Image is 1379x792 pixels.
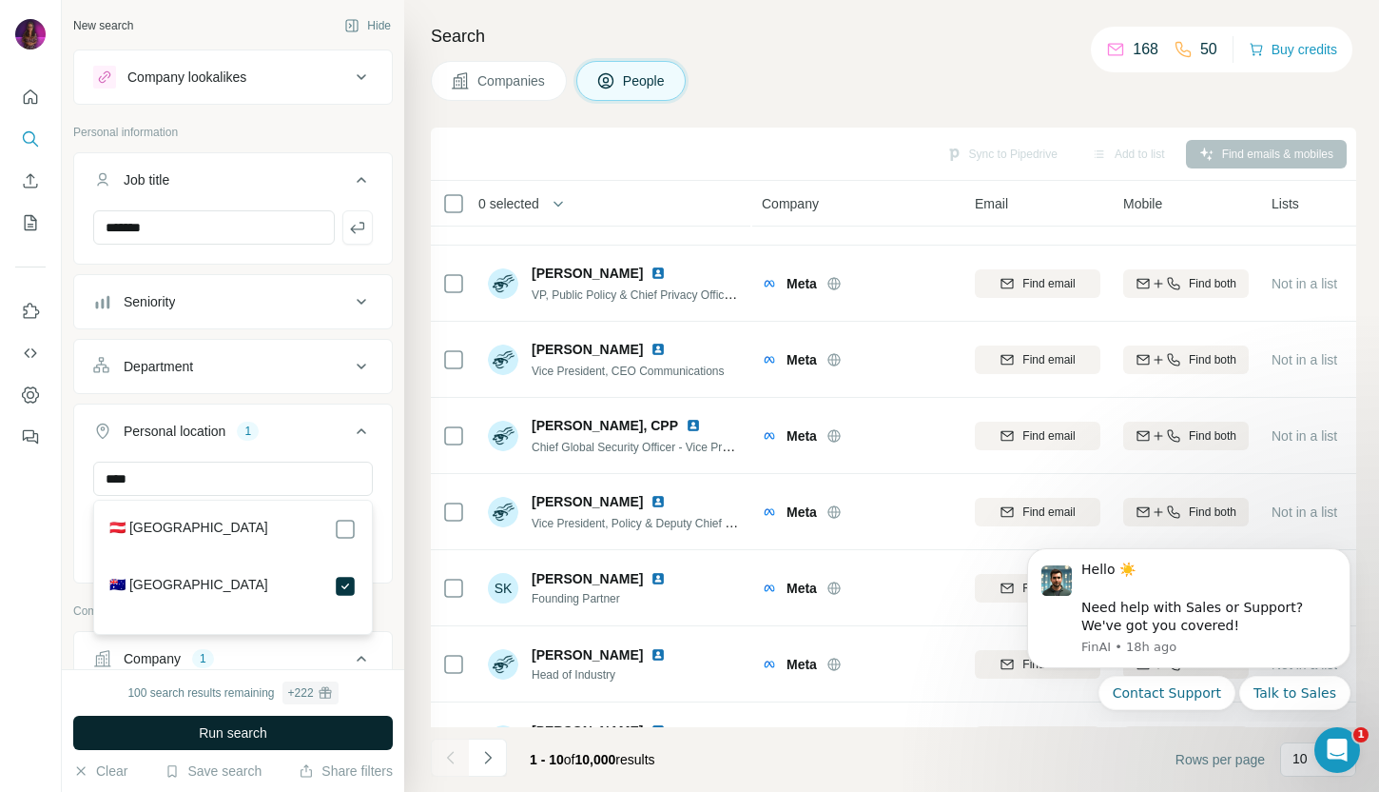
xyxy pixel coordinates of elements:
[1189,351,1236,368] span: Find both
[15,122,46,156] button: Search
[15,378,46,412] button: Dashboard
[1123,422,1249,450] button: Find both
[15,336,46,370] button: Use Surfe API
[1123,498,1249,526] button: Find both
[1123,194,1162,213] span: Mobile
[124,170,169,189] div: Job title
[1272,352,1337,367] span: Not in a list
[532,492,643,511] span: [PERSON_NAME]
[530,752,655,767] span: results
[127,68,246,87] div: Company lookalikes
[651,494,666,509] img: LinkedIn logo
[1200,38,1217,61] p: 50
[651,571,666,586] img: LinkedIn logo
[762,352,777,367] img: Logo of Meta
[109,575,268,598] label: 🇦🇺 [GEOGRAPHIC_DATA]
[331,11,404,40] button: Hide
[74,344,392,389] button: Department
[532,590,673,607] span: Founding Partner
[762,194,819,213] span: Company
[532,264,643,283] span: [PERSON_NAME]
[431,23,1356,49] h4: Search
[15,420,46,454] button: Feedback
[975,194,1008,213] span: Email
[651,723,666,739] img: LinkedIn logo
[1189,504,1236,521] span: Find both
[1272,428,1337,444] span: Not in a list
[73,124,393,141] p: Personal information
[1272,194,1299,213] span: Lists
[109,518,268,541] label: 🇦🇹 [GEOGRAPHIC_DATA]
[1123,269,1249,298] button: Find both
[762,657,777,672] img: Logo of Meta
[532,416,678,435] span: [PERSON_NAME], CPP
[787,426,817,445] span: Meta
[74,279,392,325] button: Seniority
[488,497,518,527] img: Avatar
[73,603,393,620] p: Company information
[1123,726,1249,755] button: Find both
[124,292,175,311] div: Seniority
[74,54,392,100] button: Company lookalikes
[762,428,777,444] img: Logo of Meta
[1272,505,1337,520] span: Not in a list
[127,682,338,704] div: 100 search results remaining
[532,645,643,664] span: [PERSON_NAME]
[975,346,1100,374] button: Find email
[975,422,1100,450] button: Find email
[1022,351,1075,368] span: Find email
[532,515,799,530] span: Vice President, Policy & Deputy Chief Privacy Officer
[124,649,181,668] div: Company
[124,422,225,441] div: Personal location
[477,71,547,90] span: Companies
[73,716,393,750] button: Run search
[532,666,673,683] span: Head of Industry
[999,531,1379,722] iframe: Intercom notifications message
[1249,36,1337,63] button: Buy credits
[74,157,392,210] button: Job title
[532,439,759,454] span: Chief Global Security Officer - Vice President
[762,505,777,520] img: Logo of Meta
[532,365,725,378] span: Vice President, CEO Communications
[1272,276,1337,291] span: Not in a list
[124,357,193,376] div: Department
[564,752,575,767] span: of
[1022,275,1075,292] span: Find email
[15,294,46,328] button: Use Surfe on LinkedIn
[787,579,817,598] span: Meta
[975,650,1100,679] button: Find email
[1022,504,1075,521] span: Find email
[762,581,777,596] img: Logo of Meta
[1175,750,1265,769] span: Rows per page
[975,726,1100,755] button: Find email
[165,762,262,781] button: Save search
[15,164,46,198] button: Enrich CSV
[651,647,666,663] img: LinkedIn logo
[469,739,507,777] button: Navigate to next page
[488,345,518,375] img: Avatar
[74,636,392,689] button: Company1
[532,569,643,588] span: [PERSON_NAME]
[1353,727,1369,742] span: 1
[488,649,518,680] img: Avatar
[288,684,314,702] div: + 222
[686,418,701,433] img: LinkedIn logo
[532,287,805,302] span: VP, Public Policy & Chief Privacy Officer, Public Policy
[15,80,46,114] button: Quick start
[762,276,777,291] img: Logo of Meta
[532,722,643,741] span: [PERSON_NAME]
[975,269,1100,298] button: Find email
[532,340,643,359] span: [PERSON_NAME]
[488,421,518,451] img: Avatar
[199,723,267,742] span: Run search
[488,725,518,756] img: Avatar
[1022,427,1075,445] span: Find email
[787,274,817,293] span: Meta
[575,752,616,767] span: 10,000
